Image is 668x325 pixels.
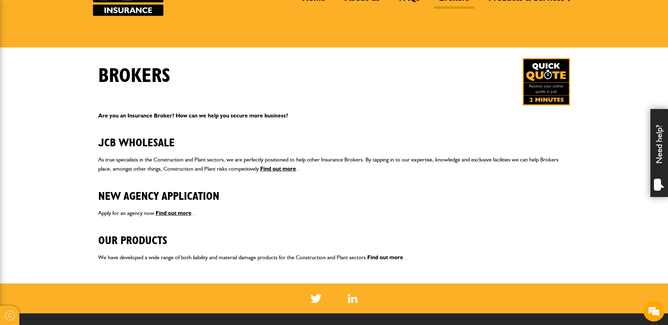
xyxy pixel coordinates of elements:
[98,111,570,120] p: Are you an Insurance Broker? How can we help you secure more business?
[98,209,570,218] p: Apply for an agency now. ...
[98,253,570,262] p: We have developed a wide range of both liability and material damage products for the Constructio...
[311,294,321,303] img: Twitter
[523,58,570,106] img: Quick Quote
[348,294,357,303] a: LinkedIn
[98,223,570,247] h2: Our Products
[98,179,570,203] h2: New Agency Application
[650,109,668,197] div: Need help?
[348,294,357,303] img: Linked In
[260,165,296,172] a: Find out more
[98,64,170,88] h1: Brokers
[523,58,570,106] a: Get your insurance quote in just 2-minutes
[98,126,570,149] h2: JCB Wholesale
[156,210,192,216] a: Find out more
[367,254,403,261] a: Find out more
[98,155,570,173] p: As true specialists in the Construction and Plant sectors, we are perfectly positioned to help ot...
